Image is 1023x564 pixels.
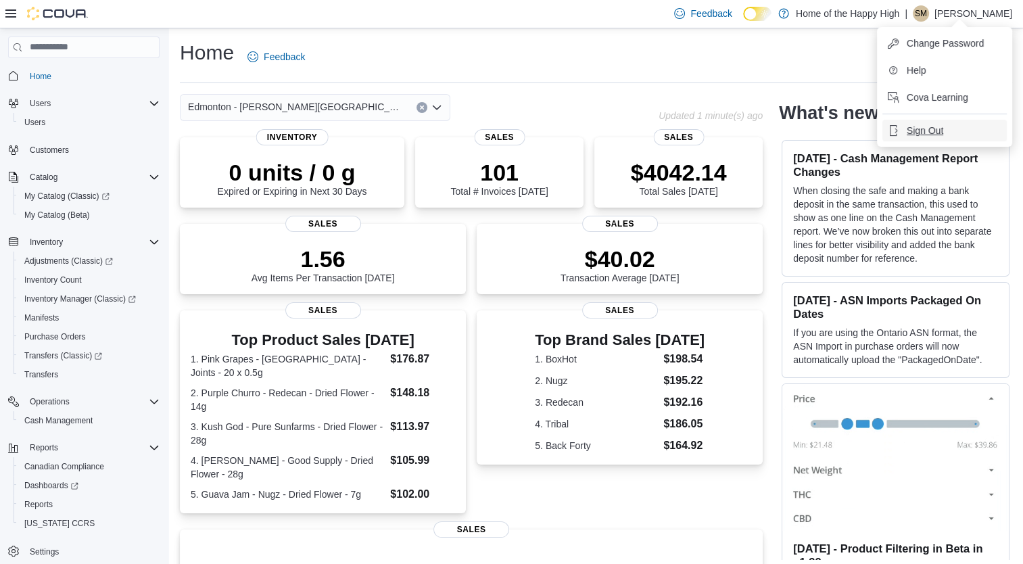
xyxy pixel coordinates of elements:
[14,271,165,289] button: Inventory Count
[19,207,95,223] a: My Catalog (Beta)
[191,386,385,413] dt: 2. Purple Churro - Redecan - Dried Flower - 14g
[631,159,727,197] div: Total Sales [DATE]
[19,291,160,307] span: Inventory Manager (Classic)
[19,496,160,513] span: Reports
[882,32,1007,54] button: Change Password
[3,392,165,411] button: Operations
[535,352,658,366] dt: 1. BoxHot
[24,169,63,185] button: Catalog
[659,110,763,121] p: Updated 1 minute(s) ago
[19,329,91,345] a: Purchase Orders
[390,385,455,401] dd: $148.18
[24,234,68,250] button: Inventory
[256,129,329,145] span: Inventory
[24,518,95,529] span: [US_STATE] CCRS
[663,373,705,389] dd: $195.22
[14,308,165,327] button: Manifests
[24,312,59,323] span: Manifests
[24,169,160,185] span: Catalog
[24,394,75,410] button: Operations
[24,544,64,560] a: Settings
[19,253,160,269] span: Adjustments (Classic)
[24,293,136,304] span: Inventory Manager (Classic)
[285,302,361,319] span: Sales
[24,256,113,266] span: Adjustments (Classic)
[24,499,53,510] span: Reports
[19,114,160,131] span: Users
[242,43,310,70] a: Feedback
[24,461,104,472] span: Canadian Compliance
[180,39,234,66] h1: Home
[24,234,160,250] span: Inventory
[30,396,70,407] span: Operations
[19,477,84,494] a: Dashboards
[535,332,705,348] h3: Top Brand Sales [DATE]
[14,411,165,430] button: Cash Management
[450,159,548,186] p: 101
[14,113,165,132] button: Users
[14,346,165,365] a: Transfers (Classic)
[793,151,998,179] h3: [DATE] - Cash Management Report Changes
[14,289,165,308] a: Inventory Manager (Classic)
[19,348,160,364] span: Transfers (Classic)
[218,159,367,197] div: Expired or Expiring in Next 30 Days
[30,237,63,248] span: Inventory
[191,352,385,379] dt: 1. Pink Grapes - [GEOGRAPHIC_DATA] - Joints - 20 x 0.5g
[19,253,118,269] a: Adjustments (Classic)
[3,541,165,561] button: Settings
[690,7,732,20] span: Feedback
[252,245,395,273] p: 1.56
[390,486,455,502] dd: $102.00
[30,98,51,109] span: Users
[3,66,165,86] button: Home
[793,293,998,321] h3: [DATE] - ASN Imports Packaged On Dates
[450,159,548,197] div: Total # Invoices [DATE]
[582,216,658,232] span: Sales
[19,291,141,307] a: Inventory Manager (Classic)
[535,374,658,387] dt: 2. Nugz
[19,477,160,494] span: Dashboards
[907,64,926,77] span: Help
[796,5,899,22] p: Home of the Happy High
[19,367,64,383] a: Transfers
[561,245,680,273] p: $40.02
[24,394,160,410] span: Operations
[30,71,51,82] span: Home
[14,327,165,346] button: Purchase Orders
[24,68,57,85] a: Home
[19,348,108,364] a: Transfers (Classic)
[743,7,771,21] input: Dark Mode
[24,95,56,112] button: Users
[390,419,455,435] dd: $113.97
[252,245,395,283] div: Avg Items Per Transaction [DATE]
[191,488,385,501] dt: 5. Guava Jam - Nugz - Dried Flower - 7g
[27,7,88,20] img: Cova
[8,61,160,563] nav: Complex example
[631,159,727,186] p: $4042.14
[793,326,998,367] p: If you are using the Ontario ASN format, the ASN Import in purchase orders will now automatically...
[14,514,165,533] button: [US_STATE] CCRS
[14,365,165,384] button: Transfers
[19,310,160,326] span: Manifests
[561,245,680,283] div: Transaction Average [DATE]
[535,396,658,409] dt: 3. Redecan
[191,454,385,481] dt: 4. [PERSON_NAME] - Good Supply - Dried Flower - 28g
[14,476,165,495] a: Dashboards
[24,117,45,128] span: Users
[934,5,1012,22] p: [PERSON_NAME]
[3,168,165,187] button: Catalog
[535,417,658,431] dt: 4. Tribal
[19,310,64,326] a: Manifests
[913,5,929,22] div: Stephen MacInnis
[882,120,1007,141] button: Sign Out
[663,394,705,410] dd: $192.16
[663,438,705,454] dd: $164.92
[30,145,69,156] span: Customers
[24,440,64,456] button: Reports
[24,480,78,491] span: Dashboards
[905,5,907,22] p: |
[24,95,160,112] span: Users
[24,350,102,361] span: Transfers (Classic)
[474,129,525,145] span: Sales
[3,438,165,457] button: Reports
